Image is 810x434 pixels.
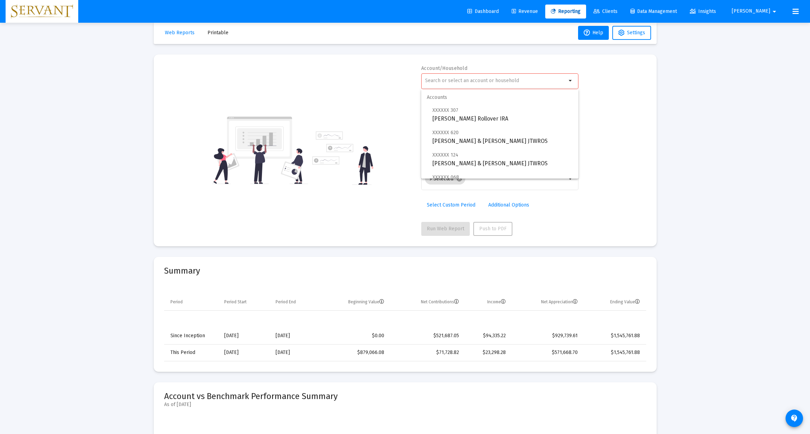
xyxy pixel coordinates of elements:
[488,202,529,208] span: Additional Options
[610,299,640,305] div: Ending Value
[212,116,308,185] img: reporting
[690,8,716,14] span: Insights
[723,4,787,18] button: [PERSON_NAME]
[207,30,228,36] span: Printable
[511,327,583,344] td: $929,739.61
[389,327,464,344] td: $521,687.05
[467,8,499,14] span: Dashboard
[583,294,646,311] td: Column Ending Value
[464,294,510,311] td: Column Income
[425,172,567,186] mat-chip-list: Selection
[319,344,389,361] td: $879,066.08
[164,277,646,361] div: Data grid
[276,299,296,305] div: Period End
[389,294,464,311] td: Column Net Contributions
[170,299,183,305] div: Period
[421,222,470,236] button: Run Web Report
[511,344,583,361] td: $571,668.70
[164,391,338,401] span: Account vs Benchmark Performance Summary
[578,26,609,40] button: Help
[473,222,512,236] button: Push to PDF
[432,130,459,136] span: XXXXXX 620
[276,349,314,356] div: [DATE]
[312,131,373,185] img: reporting-alt
[164,267,646,274] mat-card-title: Summary
[630,8,677,14] span: Data Management
[159,26,200,40] button: Web Reports
[224,299,247,305] div: Period Start
[432,151,573,168] span: [PERSON_NAME] & [PERSON_NAME] JTWROS
[271,294,319,311] td: Column Period End
[348,299,384,305] div: Beginning Value
[425,173,465,185] mat-chip: 9 Selected
[389,344,464,361] td: $71,728.82
[432,152,458,158] span: XXXXXX 124
[506,5,543,19] a: Revenue
[462,5,504,19] a: Dashboard
[164,294,219,311] td: Column Period
[464,344,510,361] td: $23,298.28
[583,344,646,361] td: $1,545,761.88
[684,5,722,19] a: Insights
[421,89,578,106] span: Accounts
[224,349,266,356] div: [DATE]
[432,128,573,145] span: [PERSON_NAME] & [PERSON_NAME] JTWROS
[164,344,219,361] td: This Period
[164,401,338,408] mat-card-subtitle: As of [DATE]
[276,332,314,339] div: [DATE]
[319,294,389,311] td: Column Beginning Value
[584,30,603,36] span: Help
[627,30,645,36] span: Settings
[202,26,234,40] button: Printable
[583,327,646,344] td: $1,545,761.88
[612,26,651,40] button: Settings
[421,299,459,305] div: Net Contributions
[164,327,219,344] td: Since Inception
[732,8,770,14] span: [PERSON_NAME]
[567,175,575,183] mat-icon: arrow_drop_down
[427,226,464,232] span: Run Web Report
[487,299,506,305] div: Income
[790,414,798,422] mat-icon: contact_support
[456,176,462,182] mat-icon: cancel
[219,294,271,311] td: Column Period Start
[545,5,586,19] a: Reporting
[11,5,73,19] img: Dashboard
[425,78,567,84] input: Search or select an account or household
[165,30,195,36] span: Web Reports
[625,5,683,19] a: Data Management
[432,106,573,123] span: [PERSON_NAME] Rollover IRA
[593,8,618,14] span: Clients
[551,8,581,14] span: Reporting
[541,299,578,305] div: Net Appreciation
[511,294,583,311] td: Column Net Appreciation
[224,332,266,339] div: [DATE]
[588,5,623,19] a: Clients
[432,173,573,190] span: [PERSON_NAME] & [PERSON_NAME] JTWROS
[464,327,510,344] td: $94,335.22
[479,226,506,232] span: Push to PDF
[432,107,458,113] span: XXXXXX 307
[319,327,389,344] td: $0.00
[512,8,538,14] span: Revenue
[567,77,575,85] mat-icon: arrow_drop_down
[770,5,779,19] mat-icon: arrow_drop_down
[421,65,467,71] label: Account/Household
[427,202,475,208] span: Select Custom Period
[432,174,459,180] span: XXXXXX 068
